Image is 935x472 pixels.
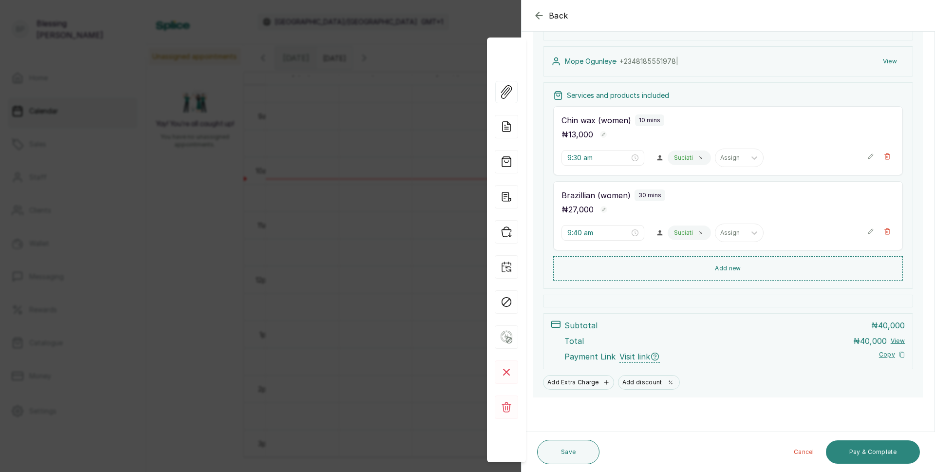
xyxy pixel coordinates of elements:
p: 10 mins [639,116,660,124]
span: Visit link [619,351,660,363]
button: View [875,53,905,70]
span: Back [549,10,568,21]
span: 40,000 [860,336,887,346]
button: Add discount [618,375,680,390]
p: Subtotal [564,320,598,331]
button: Pay & Complete [826,440,920,464]
p: Chin wax (women) [561,114,631,126]
span: +234 8185551978 | [619,57,678,65]
button: Add Extra Charge [543,375,614,390]
p: ₦ [561,204,594,215]
button: Save [537,440,599,464]
input: Select time [567,227,630,238]
button: Cancel [786,440,822,464]
button: View [891,337,905,345]
p: Services and products included [567,91,669,100]
button: Add new [553,256,903,281]
p: Total [564,335,584,347]
span: 13,000 [568,130,593,139]
p: Brazillian (women) [561,189,631,201]
p: 30 mins [638,191,661,199]
span: 40,000 [878,321,905,330]
button: Back [533,10,568,21]
span: Payment Link [564,351,616,363]
input: Select time [567,152,630,163]
p: Mope Ogunleye · [565,57,678,66]
p: ₦ [871,320,905,331]
span: 27,000 [568,205,594,214]
p: Suciati [674,229,693,237]
button: Copy [879,351,905,359]
p: Suciati [674,154,693,162]
p: ₦ [561,129,593,140]
p: ₦ [853,335,887,347]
